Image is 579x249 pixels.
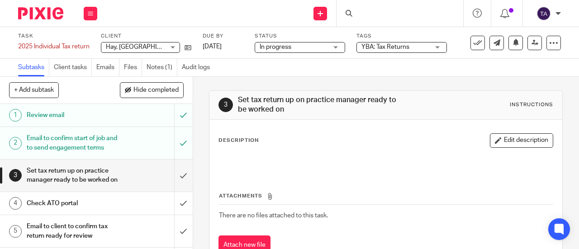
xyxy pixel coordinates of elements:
[219,193,262,198] span: Attachments
[218,137,259,144] p: Description
[96,59,119,76] a: Emails
[101,33,191,40] label: Client
[18,33,90,40] label: Task
[18,59,49,76] a: Subtasks
[260,44,291,50] span: In progress
[27,108,119,122] h1: Review email
[255,33,345,40] label: Status
[18,42,90,51] div: 2025 Individual Tax return
[147,59,177,76] a: Notes (1)
[54,59,92,76] a: Client tasks
[356,33,447,40] label: Tags
[27,164,119,187] h1: Set tax return up on practice manager ready to be worked on
[510,101,553,108] div: Instructions
[133,87,179,94] span: Hide completed
[9,225,22,238] div: 5
[203,43,222,50] span: [DATE]
[203,33,243,40] label: Due by
[490,133,553,148] button: Edit description
[361,44,409,50] span: YBA: Tax Returns
[106,44,181,50] span: Hay, [GEOGRAPHIC_DATA]
[536,6,551,21] img: svg%3E
[238,95,405,115] h1: Set tax return up on practice manager ready to be worked on
[9,137,22,150] div: 2
[120,82,184,98] button: Hide completed
[18,7,63,19] img: Pixie
[27,132,119,155] h1: Email to confirm start of job and to send engagement terms
[219,212,328,219] span: There are no files attached to this task.
[27,220,119,243] h1: Email to client to confirm tax return ready for review
[27,197,119,210] h1: Check ATO portal
[182,59,214,76] a: Audit logs
[124,59,142,76] a: Files
[9,169,22,182] div: 3
[218,98,233,112] div: 3
[9,109,22,122] div: 1
[9,197,22,210] div: 4
[9,82,59,98] button: + Add subtask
